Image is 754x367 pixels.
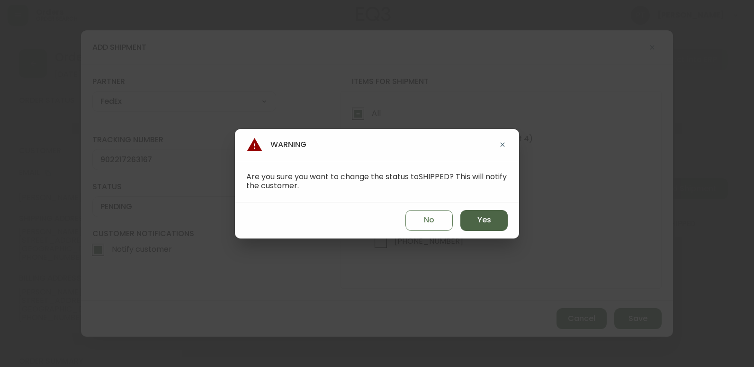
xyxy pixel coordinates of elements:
[405,210,453,231] button: No
[246,137,306,153] h4: Warning
[246,171,507,191] span: Are you sure you want to change the status to SHIPPED ? This will notify the customer.
[477,215,491,225] span: Yes
[424,215,434,225] span: No
[460,210,508,231] button: Yes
